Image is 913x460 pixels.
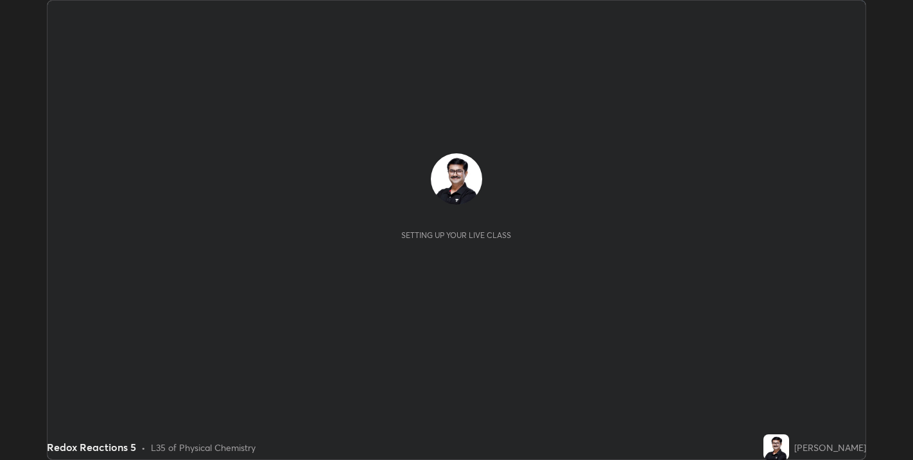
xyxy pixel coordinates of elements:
[151,441,256,454] div: L35 of Physical Chemistry
[47,439,136,455] div: Redox Reactions 5
[401,230,511,240] div: Setting up your live class
[431,153,482,205] img: 72c9a83e1b064c97ab041d8a51bfd15e.jpg
[794,441,866,454] div: [PERSON_NAME]
[141,441,146,454] div: •
[763,434,789,460] img: 72c9a83e1b064c97ab041d8a51bfd15e.jpg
